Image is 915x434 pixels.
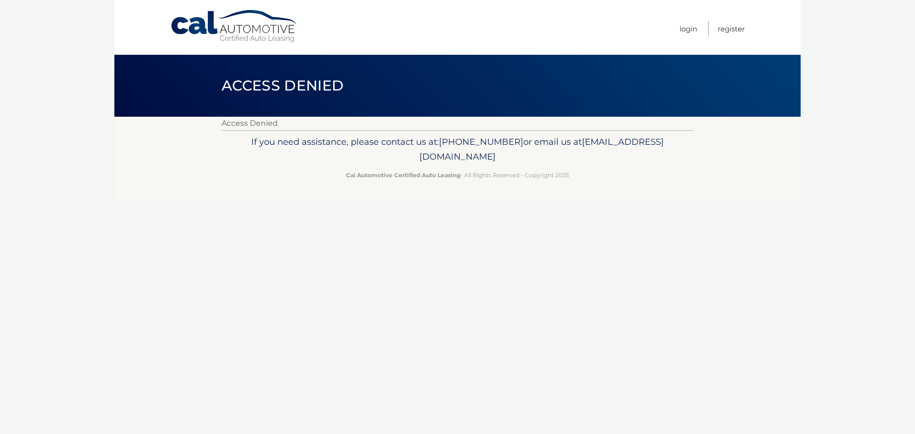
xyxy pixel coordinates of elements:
a: Login [680,21,697,37]
a: Register [718,21,745,37]
span: Access Denied [222,77,344,94]
strong: Cal Automotive Certified Auto Leasing [346,172,460,179]
a: Cal Automotive [170,10,299,43]
p: - All Rights Reserved - Copyright 2025 [228,170,687,180]
p: Access Denied [222,117,693,130]
p: If you need assistance, please contact us at: or email us at [228,134,687,165]
span: [PHONE_NUMBER] [439,136,523,147]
